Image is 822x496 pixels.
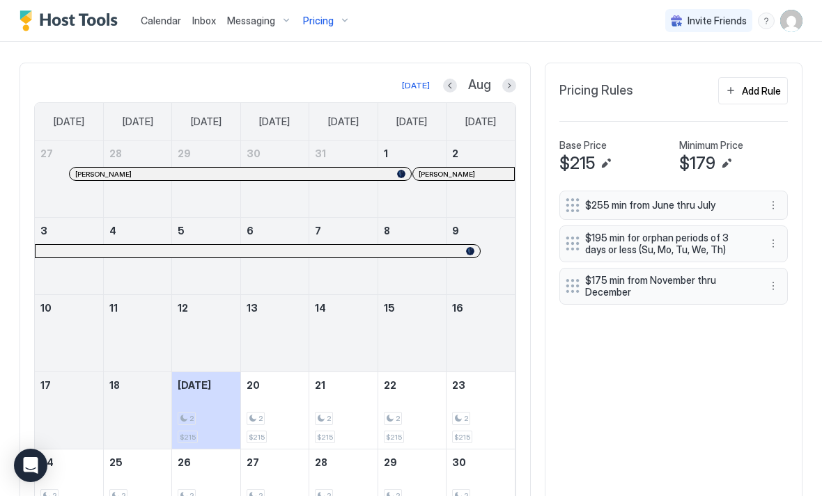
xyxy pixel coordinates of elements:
[384,225,390,237] span: 8
[75,170,405,179] div: [PERSON_NAME]
[178,302,188,314] span: 12
[315,147,326,159] span: 31
[240,141,309,218] td: July 30, 2025
[247,379,260,391] span: 20
[104,218,171,243] a: August 4, 2025
[559,83,633,99] span: Pricing Rules
[14,449,47,482] div: Open Intercom Messenger
[54,115,84,128] span: [DATE]
[35,141,103,218] td: July 27, 2025
[309,218,377,243] a: August 7, 2025
[20,10,124,31] a: Host Tools Logo
[109,379,120,391] span: 18
[247,302,258,314] span: 13
[765,278,782,294] button: More options
[382,103,441,141] a: Friday
[241,372,309,398] a: August 20, 2025
[172,295,240,321] a: August 12, 2025
[75,170,132,179] span: [PERSON_NAME]
[765,278,782,294] div: menu
[315,302,326,314] span: 14
[35,295,103,372] td: August 10, 2025
[447,372,515,398] a: August 23, 2025
[104,372,171,398] a: August 18, 2025
[309,372,378,449] td: August 21, 2025
[109,456,123,468] span: 25
[378,449,446,475] a: August 29, 2025
[447,449,515,475] a: August 30, 2025
[679,153,715,174] span: $179
[765,197,782,214] div: menu
[109,302,118,314] span: 11
[309,218,378,295] td: August 7, 2025
[227,15,275,27] span: Messaging
[378,295,446,321] a: August 15, 2025
[103,295,171,372] td: August 11, 2025
[447,218,515,295] td: August 9, 2025
[191,115,222,128] span: [DATE]
[172,218,240,243] a: August 5, 2025
[309,449,377,475] a: August 28, 2025
[328,115,359,128] span: [DATE]
[103,372,171,449] td: August 18, 2025
[172,218,240,295] td: August 5, 2025
[452,302,463,314] span: 16
[192,13,216,28] a: Inbox
[765,197,782,214] button: More options
[451,103,510,141] a: Saturday
[378,372,446,449] td: August 22, 2025
[378,218,446,243] a: August 8, 2025
[172,449,240,475] a: August 26, 2025
[259,115,290,128] span: [DATE]
[378,141,446,166] a: August 1, 2025
[258,414,263,423] span: 2
[396,414,400,423] span: 2
[40,379,51,391] span: 17
[585,274,751,298] span: $175 min from November thru December
[178,456,191,468] span: 26
[109,147,122,159] span: 28
[688,15,747,27] span: Invite Friends
[309,295,377,321] a: August 14, 2025
[249,433,265,442] span: $215
[241,141,309,166] a: July 30, 2025
[245,103,304,141] a: Wednesday
[247,456,259,468] span: 27
[447,141,515,218] td: August 2, 2025
[452,147,458,159] span: 2
[452,225,459,237] span: 9
[559,139,607,152] span: Base Price
[679,139,743,152] span: Minimum Price
[419,170,509,179] div: [PERSON_NAME]
[718,155,735,172] button: Edit
[378,295,446,372] td: August 15, 2025
[384,302,395,314] span: 15
[454,433,470,442] span: $215
[765,235,782,252] div: menu
[758,13,775,29] div: menu
[384,456,397,468] span: 29
[419,170,475,179] span: [PERSON_NAME]
[35,141,103,166] a: July 27, 2025
[309,295,378,372] td: August 14, 2025
[303,15,334,27] span: Pricing
[765,235,782,252] button: More options
[40,302,52,314] span: 10
[309,372,377,398] a: August 21, 2025
[464,414,468,423] span: 2
[309,141,378,218] td: July 31, 2025
[35,218,103,295] td: August 3, 2025
[240,218,309,295] td: August 6, 2025
[40,225,47,237] span: 3
[396,115,427,128] span: [DATE]
[104,141,171,166] a: July 28, 2025
[452,379,465,391] span: 23
[314,103,373,141] a: Thursday
[742,83,781,98] div: Add Rule
[447,218,515,243] a: August 9, 2025
[172,141,240,166] a: July 29, 2025
[172,141,240,218] td: July 29, 2025
[386,433,402,442] span: $215
[178,225,185,237] span: 5
[559,153,595,174] span: $215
